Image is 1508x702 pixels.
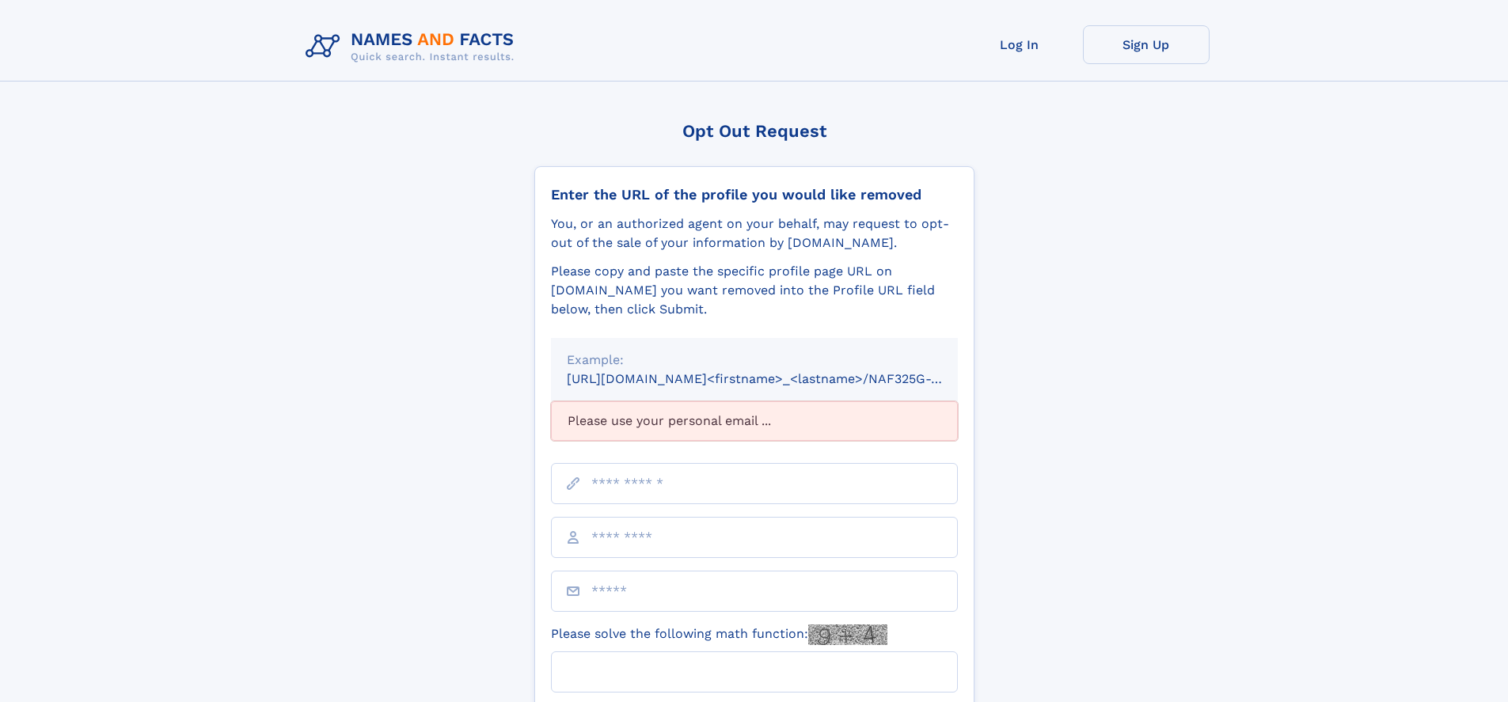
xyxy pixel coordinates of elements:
div: Example: [567,351,942,370]
div: Enter the URL of the profile you would like removed [551,186,958,203]
a: Log In [956,25,1083,64]
div: You, or an authorized agent on your behalf, may request to opt-out of the sale of your informatio... [551,214,958,252]
img: Logo Names and Facts [299,25,527,68]
div: Please copy and paste the specific profile page URL on [DOMAIN_NAME] you want removed into the Pr... [551,262,958,319]
label: Please solve the following math function: [551,624,887,645]
small: [URL][DOMAIN_NAME]<firstname>_<lastname>/NAF325G-xxxxxxxx [567,371,988,386]
a: Sign Up [1083,25,1210,64]
div: Opt Out Request [534,121,974,141]
div: Please use your personal email ... [551,401,958,441]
